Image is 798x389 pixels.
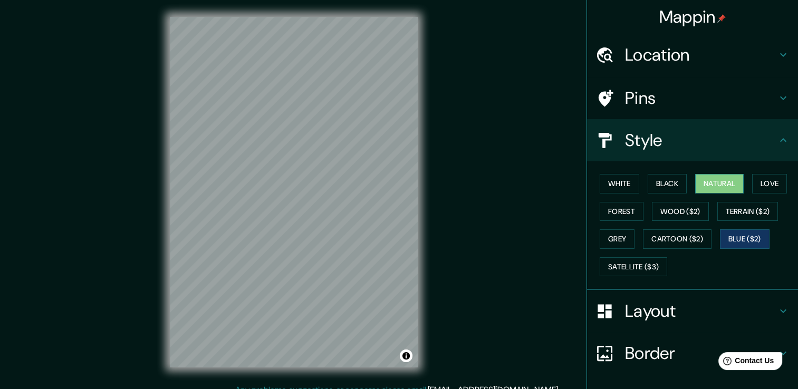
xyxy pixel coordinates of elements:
h4: Layout [625,300,777,322]
button: Toggle attribution [400,349,412,362]
div: Layout [587,290,798,332]
button: Black [648,174,687,193]
h4: Style [625,130,777,151]
button: Cartoon ($2) [643,229,712,249]
canvas: Map [170,17,418,367]
button: Blue ($2) [720,229,770,249]
button: Forest [600,202,643,221]
button: Grey [600,229,634,249]
h4: Mappin [659,6,726,27]
button: Wood ($2) [652,202,709,221]
button: Natural [695,174,744,193]
img: pin-icon.png [717,14,726,23]
h4: Border [625,343,777,364]
h4: Pins [625,87,777,109]
button: Terrain ($2) [717,202,778,221]
div: Border [587,332,798,374]
button: Satellite ($3) [600,257,667,277]
button: Love [752,174,787,193]
h4: Location [625,44,777,65]
button: White [600,174,639,193]
div: Pins [587,77,798,119]
div: Location [587,34,798,76]
div: Style [587,119,798,161]
iframe: Help widget launcher [704,348,786,377]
